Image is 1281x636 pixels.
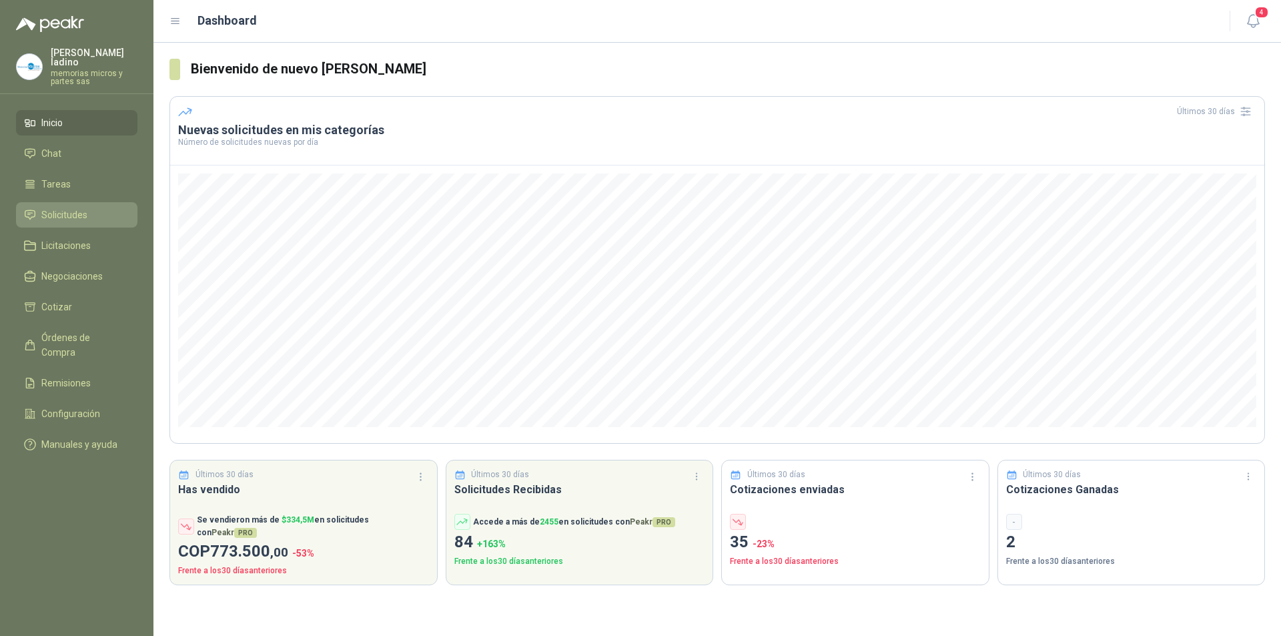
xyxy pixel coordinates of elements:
h3: Cotizaciones Ganadas [1006,481,1257,498]
span: Peakr [630,517,675,527]
a: Solicitudes [16,202,137,228]
span: Solicitudes [41,208,87,222]
h3: Has vendido [178,481,429,498]
a: Manuales y ayuda [16,432,137,457]
a: Órdenes de Compra [16,325,137,365]
span: -23 % [753,539,775,549]
span: Configuración [41,406,100,421]
p: Frente a los 30 días anteriores [178,565,429,577]
h3: Nuevas solicitudes en mis categorías [178,122,1256,138]
h3: Bienvenido de nuevo [PERSON_NAME] [191,59,1265,79]
h3: Solicitudes Recibidas [454,481,705,498]
a: Negociaciones [16,264,137,289]
img: Company Logo [17,54,42,79]
p: Frente a los 30 días anteriores [730,555,981,568]
span: Manuales y ayuda [41,437,117,452]
a: Inicio [16,110,137,135]
p: 84 [454,530,705,555]
p: Frente a los 30 días anteriores [1006,555,1257,568]
span: ,00 [270,545,288,560]
p: Número de solicitudes nuevas por día [178,138,1256,146]
div: Últimos 30 días [1177,101,1256,122]
p: 35 [730,530,981,555]
span: PRO [653,517,675,527]
span: Inicio [41,115,63,130]
p: memorias micros y partes sas [51,69,137,85]
span: Remisiones [41,376,91,390]
span: Chat [41,146,61,161]
p: Últimos 30 días [747,468,805,481]
a: Chat [16,141,137,166]
div: - [1006,514,1022,530]
span: Licitaciones [41,238,91,253]
p: Últimos 30 días [195,468,254,481]
p: Frente a los 30 días anteriores [454,555,705,568]
img: Logo peakr [16,16,84,32]
span: $ 334,5M [282,515,314,525]
span: Negociaciones [41,269,103,284]
h1: Dashboard [197,11,257,30]
button: 4 [1241,9,1265,33]
span: Órdenes de Compra [41,330,125,360]
p: Últimos 30 días [471,468,529,481]
span: 4 [1254,6,1269,19]
a: Tareas [16,172,137,197]
span: 773.500 [210,542,288,561]
a: Configuración [16,401,137,426]
span: Cotizar [41,300,72,314]
a: Licitaciones [16,233,137,258]
h3: Cotizaciones enviadas [730,481,981,498]
span: + 163 % [477,539,506,549]
p: Últimos 30 días [1023,468,1081,481]
p: Accede a más de en solicitudes con [473,516,675,529]
p: 2 [1006,530,1257,555]
span: 2455 [540,517,558,527]
p: Se vendieron más de en solicitudes con [197,514,429,539]
span: PRO [234,528,257,538]
p: COP [178,539,429,565]
span: -53 % [292,548,314,559]
span: Peakr [211,528,257,537]
a: Cotizar [16,294,137,320]
span: Tareas [41,177,71,192]
a: Remisiones [16,370,137,396]
p: [PERSON_NAME] ladino [51,48,137,67]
